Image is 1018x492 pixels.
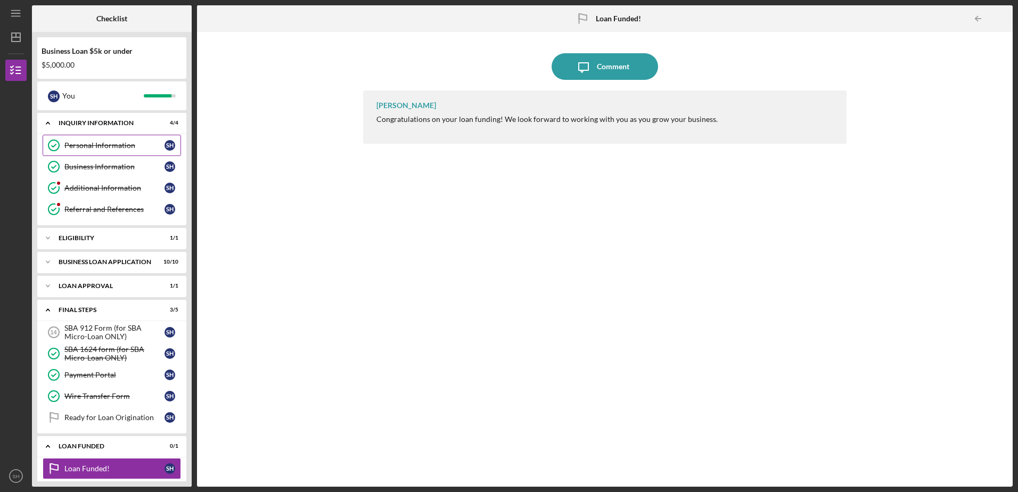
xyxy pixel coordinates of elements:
div: S H [165,183,175,193]
a: Additional InformationSH [43,177,181,199]
div: 10 / 10 [159,259,178,265]
div: You [62,87,144,105]
div: Business Information [64,162,165,171]
a: Personal InformationSH [43,135,181,156]
div: 3 / 5 [159,307,178,313]
div: Business Loan $5k or under [42,47,182,55]
div: Final Steps [59,307,152,313]
div: LOAN FUNDED [59,443,152,449]
div: Personal Information [64,141,165,150]
div: 0 / 1 [159,443,178,449]
div: 1 / 1 [159,283,178,289]
a: Wire Transfer FormSH [43,386,181,407]
button: SH [5,465,27,487]
div: $5,000.00 [42,61,182,69]
div: S H [165,348,175,359]
div: S H [48,91,60,102]
div: Eligibility [59,235,152,241]
div: S H [165,161,175,172]
button: Comment [552,53,658,80]
div: S H [165,412,175,423]
a: Ready for Loan OriginationSH [43,407,181,428]
div: [PERSON_NAME] [376,101,436,110]
a: SBA 1624 form (for SBA Micro-Loan ONLY)SH [43,343,181,364]
a: Payment PortalSH [43,364,181,386]
a: Business InformationSH [43,156,181,177]
a: 14SBA 912 Form (for SBA Micro-Loan ONLY)SH [43,322,181,343]
div: S H [165,370,175,380]
div: S H [165,327,175,338]
div: S H [165,463,175,474]
div: S H [165,140,175,151]
div: S H [165,204,175,215]
div: Wire Transfer Form [64,392,165,400]
b: Checklist [96,14,127,23]
text: SH [12,473,19,479]
div: Congratulations on your loan funding! We look forward to working with you as you grow your business. [376,115,718,124]
tspan: 14 [50,329,57,335]
div: Additional Information [64,184,165,192]
div: SBA 1624 form (for SBA Micro-Loan ONLY) [64,345,165,362]
div: SBA 912 Form (for SBA Micro-Loan ONLY) [64,324,165,341]
div: Ready for Loan Origination [64,413,165,422]
a: Referral and ReferencesSH [43,199,181,220]
div: INQUIRY INFORMATION [59,120,152,126]
div: 1 / 1 [159,235,178,241]
b: Loan Funded! [596,14,641,23]
div: Referral and References [64,205,165,214]
div: BUSINESS LOAN APPLICATION [59,259,152,265]
div: S H [165,391,175,401]
div: Comment [597,53,629,80]
div: Loan Funded! [64,464,165,473]
div: 4 / 4 [159,120,178,126]
div: Loan Approval [59,283,152,289]
div: Payment Portal [64,371,165,379]
a: Loan Funded!SH [43,458,181,479]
